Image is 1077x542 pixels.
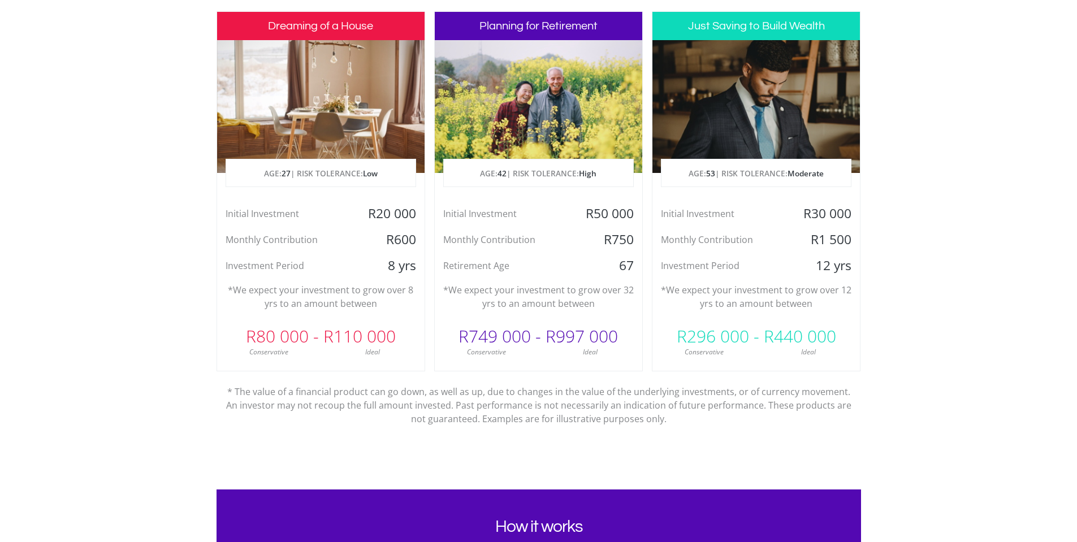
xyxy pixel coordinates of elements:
[652,205,791,222] div: Initial Investment
[243,517,834,537] h2: How it works
[652,347,756,357] div: Conservative
[435,205,573,222] div: Initial Investment
[435,231,573,248] div: Monthly Contribution
[652,257,791,274] div: Investment Period
[652,12,860,40] h3: Just Saving to Build Wealth
[573,231,642,248] div: R750
[217,347,321,357] div: Conservative
[225,371,853,426] p: * The value of a financial product can go down, as well as up, due to changes in the value of the...
[791,257,860,274] div: 12 yrs
[435,12,642,40] h3: Planning for Retirement
[435,319,642,353] div: R749 000 - R997 000
[217,319,425,353] div: R80 000 - R110 000
[538,347,642,357] div: Ideal
[363,168,378,179] span: Low
[321,347,425,357] div: Ideal
[661,283,851,310] p: *We expect your investment to grow over 12 yrs to an amount between
[217,257,356,274] div: Investment Period
[573,257,642,274] div: 67
[435,257,573,274] div: Retirement Age
[282,168,291,179] span: 27
[498,168,507,179] span: 42
[217,12,425,40] h3: Dreaming of a House
[355,257,424,274] div: 8 yrs
[791,231,860,248] div: R1 500
[355,205,424,222] div: R20 000
[791,205,860,222] div: R30 000
[355,231,424,248] div: R600
[443,283,634,310] p: *We expect your investment to grow over 32 yrs to an amount between
[217,231,356,248] div: Monthly Contribution
[788,168,824,179] span: Moderate
[226,283,416,310] p: *We expect your investment to grow over 8 yrs to an amount between
[435,347,539,357] div: Conservative
[217,205,356,222] div: Initial Investment
[444,159,633,188] p: AGE: | RISK TOLERANCE:
[706,168,715,179] span: 53
[661,159,851,188] p: AGE: | RISK TOLERANCE:
[579,168,596,179] span: High
[652,319,860,353] div: R296 000 - R440 000
[652,231,791,248] div: Monthly Contribution
[226,159,416,188] p: AGE: | RISK TOLERANCE:
[573,205,642,222] div: R50 000
[756,347,860,357] div: Ideal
